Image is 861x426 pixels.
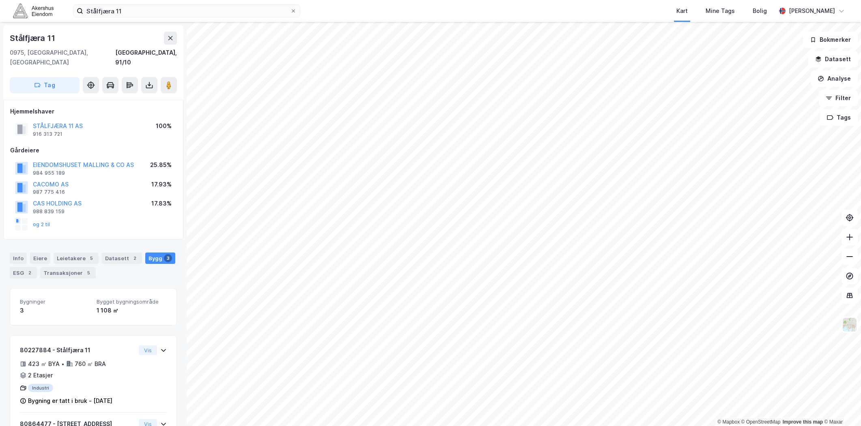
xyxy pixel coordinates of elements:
[28,370,53,380] div: 2 Etasjer
[706,6,735,16] div: Mine Tags
[145,253,175,264] div: Bygg
[10,77,80,93] button: Tag
[28,359,60,369] div: 423 ㎡ BYA
[151,199,172,208] div: 17.83%
[783,419,823,425] a: Improve this map
[131,254,139,262] div: 2
[803,32,858,48] button: Bokmerker
[676,6,688,16] div: Kart
[33,131,62,137] div: 916 313 721
[808,51,858,67] button: Datasett
[164,254,172,262] div: 3
[10,32,57,45] div: Stålfjæra 11
[97,298,167,305] span: Bygget bygningsområde
[84,269,93,277] div: 5
[820,387,861,426] div: Kontrollprogram for chat
[30,253,50,264] div: Eiere
[20,345,136,355] div: 80227884 - Stålfjæra 11
[54,253,99,264] div: Leietakere
[26,269,34,277] div: 2
[10,48,115,67] div: 0975, [GEOGRAPHIC_DATA], [GEOGRAPHIC_DATA]
[820,109,858,126] button: Tags
[115,48,177,67] div: [GEOGRAPHIC_DATA], 91/10
[13,4,54,18] img: akershus-eiendom-logo.9091f326c980b4bce74ccdd9f866810c.svg
[820,387,861,426] iframe: Chat Widget
[753,6,767,16] div: Bolig
[20,298,90,305] span: Bygninger
[717,419,740,425] a: Mapbox
[97,306,167,315] div: 1 108 ㎡
[61,361,65,367] div: •
[842,317,857,332] img: Z
[789,6,835,16] div: [PERSON_NAME]
[139,345,157,355] button: Vis
[87,254,95,262] div: 5
[10,107,177,116] div: Hjemmelshaver
[28,396,112,406] div: Bygning er tatt i bruk - [DATE]
[83,5,290,17] input: Søk på adresse, matrikkel, gårdeiere, leietakere eller personer
[33,170,65,176] div: 984 955 189
[741,419,781,425] a: OpenStreetMap
[33,208,65,215] div: 988 839 159
[10,253,27,264] div: Info
[811,71,858,87] button: Analyse
[33,189,65,195] div: 987 775 416
[75,359,106,369] div: 760 ㎡ BRA
[150,160,172,170] div: 25.85%
[156,121,172,131] div: 100%
[40,267,96,278] div: Transaksjoner
[819,90,858,106] button: Filter
[151,180,172,189] div: 17.93%
[102,253,142,264] div: Datasett
[10,267,37,278] div: ESG
[20,306,90,315] div: 3
[10,146,177,155] div: Gårdeiere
